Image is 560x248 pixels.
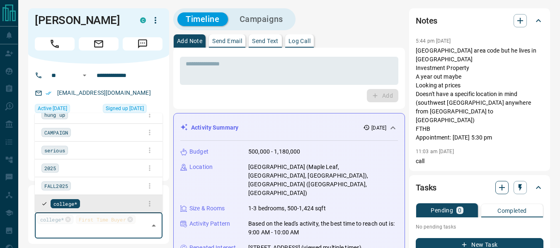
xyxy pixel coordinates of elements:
span: Message [123,37,162,51]
p: Activity Pattern [189,219,230,228]
p: Pending [431,207,453,213]
div: Tasks [416,178,543,197]
span: Active [DATE] [38,104,67,113]
p: [GEOGRAPHIC_DATA] area code but he lives in [GEOGRAPHIC_DATA] Investment Property A year out mayb... [416,46,543,142]
span: FALL2025 [44,182,68,190]
h1: [PERSON_NAME] [35,14,128,27]
p: 500,000 - 1,180,000 [248,147,301,156]
span: Call [35,37,75,51]
span: hung up [44,111,65,119]
p: Based on the lead's activity, the best time to reach out is: 9:00 AM - 10:00 AM [248,219,398,237]
p: Log Call [288,38,310,44]
span: serious [44,146,65,154]
p: Send Text [252,38,279,44]
div: Sat Aug 16 2025 [35,104,99,116]
span: college* [53,200,77,208]
h2: Notes [416,14,437,27]
span: CAMPAIGN [44,128,68,137]
span: Signed up [DATE] [106,104,144,113]
p: No pending tasks [416,221,543,233]
p: call [416,157,543,166]
span: Email [79,37,119,51]
svg: Email Verified [46,90,51,96]
p: [GEOGRAPHIC_DATA] (Maple Leaf, [GEOGRAPHIC_DATA], [GEOGRAPHIC_DATA]), [GEOGRAPHIC_DATA] ([GEOGRAP... [248,163,398,197]
p: Completed [497,208,527,214]
p: Location [189,163,213,171]
p: Add Note [177,38,202,44]
p: [DATE] [371,124,386,132]
p: 11:03 am [DATE] [416,149,454,154]
p: 1-3 bedrooms, 500-1,424 sqft [248,204,326,213]
p: Size & Rooms [189,204,225,213]
div: Notes [416,11,543,31]
button: Campaigns [231,12,291,26]
p: Send Email [212,38,242,44]
button: Open [80,70,90,80]
span: 2025 [44,164,56,172]
button: Close [148,220,160,231]
p: Budget [189,147,208,156]
button: Timeline [177,12,228,26]
div: Sat Aug 16 2025 [103,104,162,116]
p: Activity Summary [191,123,238,132]
div: Activity Summary[DATE] [180,120,398,135]
p: 5:44 pm [DATE] [416,38,451,44]
a: [EMAIL_ADDRESS][DOMAIN_NAME] [57,89,151,96]
p: 0 [458,207,461,213]
h2: Tasks [416,181,436,194]
div: condos.ca [140,17,146,23]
